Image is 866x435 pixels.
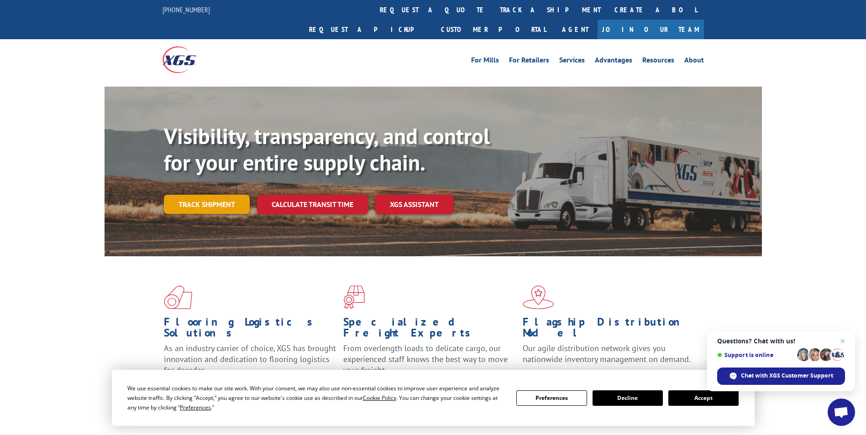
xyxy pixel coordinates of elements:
[523,285,554,309] img: xgs-icon-flagship-distribution-model-red
[523,343,691,364] span: Our agile distribution network gives you nationwide inventory management on demand.
[717,337,845,345] span: Questions? Chat with us!
[837,336,848,347] span: Close chat
[598,20,704,39] a: Join Our Team
[559,57,585,67] a: Services
[164,316,336,343] h1: Flooring Logistics Solutions
[828,399,855,426] div: Open chat
[302,20,434,39] a: Request a pickup
[642,57,674,67] a: Resources
[127,383,505,412] div: We use essential cookies to make our site work. With your consent, we may also use non-essential ...
[509,57,549,67] a: For Retailers
[164,195,250,214] a: Track shipment
[343,343,516,383] p: From overlength loads to delicate cargo, our experienced staff knows the best way to move your fr...
[741,372,833,380] span: Chat with XGS Customer Support
[164,343,336,375] span: As an industry carrier of choice, XGS has brought innovation and dedication to flooring logistics...
[343,285,365,309] img: xgs-icon-focused-on-flooring-red
[164,285,192,309] img: xgs-icon-total-supply-chain-intelligence-red
[164,122,490,176] b: Visibility, transparency, and control for your entire supply chain.
[684,57,704,67] a: About
[595,57,632,67] a: Advantages
[593,390,663,406] button: Decline
[471,57,499,67] a: For Mills
[343,316,516,343] h1: Specialized Freight Experts
[434,20,553,39] a: Customer Portal
[180,404,211,411] span: Preferences
[553,20,598,39] a: Agent
[717,352,794,358] span: Support is online
[717,368,845,385] div: Chat with XGS Customer Support
[375,195,453,214] a: XGS ASSISTANT
[363,394,396,402] span: Cookie Policy
[516,390,587,406] button: Preferences
[163,5,210,14] a: [PHONE_NUMBER]
[523,316,695,343] h1: Flagship Distribution Model
[668,390,739,406] button: Accept
[112,370,755,426] div: Cookie Consent Prompt
[257,195,368,214] a: Calculate transit time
